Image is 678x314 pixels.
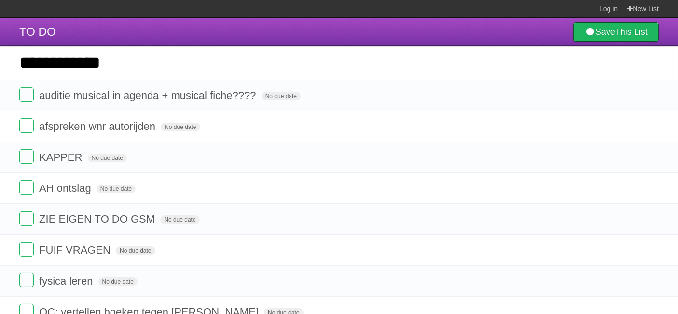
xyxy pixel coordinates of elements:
span: ZIE EIGEN TO DO GSM [39,213,157,225]
label: Done [19,211,34,226]
span: No due date [160,215,199,224]
b: This List [615,27,648,37]
span: No due date [262,92,301,100]
span: No due date [116,246,155,255]
span: FUIF VRAGEN [39,244,113,256]
span: KAPPER [39,151,84,163]
label: Done [19,273,34,287]
span: No due date [161,123,200,131]
span: No due date [88,154,127,162]
label: Done [19,118,34,133]
span: fysica leren [39,275,95,287]
span: afspreken wnr autorijden [39,120,158,132]
span: TO DO [19,25,56,38]
span: No due date [97,185,136,193]
span: AH ontslag [39,182,94,194]
label: Done [19,242,34,257]
label: Done [19,149,34,164]
span: auditie musical in agenda + musical fiche???? [39,89,258,101]
label: Done [19,180,34,195]
span: No due date [98,277,138,286]
a: SaveThis List [573,22,659,42]
label: Done [19,87,34,102]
